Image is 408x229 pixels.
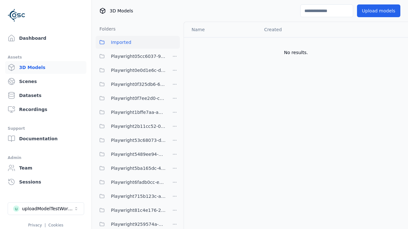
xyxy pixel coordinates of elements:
[96,36,180,49] button: Imported
[5,103,86,116] a: Recordings
[110,8,133,14] span: 3D Models
[259,22,336,37] th: Created
[8,154,84,162] div: Admin
[8,53,84,61] div: Assets
[5,176,86,188] a: Sessions
[96,134,166,147] button: Playwright53c68073-d5c8-44ac-8dad-195e9eff2066
[96,204,166,217] button: Playwright81c4e176-2a30-4da1-8eed-eab258023260
[111,178,166,186] span: Playwright6fadb0cc-edc0-4fea-9072-369268bd9eb3
[96,120,166,133] button: Playwright2b11cc52-0628-45c2-b254-e7a188ec4503
[22,205,74,212] div: uploadModelTestWorkspace
[5,162,86,174] a: Team
[111,164,166,172] span: Playwright5ba165dc-4089-478a-8d09-304bc8481d88
[96,106,166,119] button: Playwright1bffe7aa-a2d6-48ff-926d-a47ed35bd152
[5,132,86,145] a: Documentation
[111,122,166,130] span: Playwright2b11cc52-0628-45c2-b254-e7a188ec4503
[111,136,166,144] span: Playwright53c68073-d5c8-44ac-8dad-195e9eff2066
[45,223,46,227] span: |
[8,125,84,132] div: Support
[111,108,166,116] span: Playwright1bffe7aa-a2d6-48ff-926d-a47ed35bd152
[111,94,166,102] span: Playwright0f7ee2d0-cebf-4840-a756-5a7a26222786
[5,32,86,45] a: Dashboard
[184,22,259,37] th: Name
[8,6,25,24] img: Logo
[357,4,400,17] button: Upload models
[111,220,166,228] span: Playwright9259574a-99d8-4589-8e4f-773eb3ccbbb2
[111,80,166,88] span: Playwright0f325db6-6c4b-4947-9a8f-f4487adedf2c
[96,148,166,161] button: Playwright5489ee94-77c0-4cdc-8ec7-0072a5d2a389
[111,52,166,60] span: Playwright05cc6037-9b74-4704-86c6-3ffabbdece83
[8,202,84,215] button: Select a workspace
[5,75,86,88] a: Scenes
[96,78,166,91] button: Playwright0f325db6-6c4b-4947-9a8f-f4487adedf2c
[48,223,63,227] a: Cookies
[96,176,166,189] button: Playwright6fadb0cc-edc0-4fea-9072-369268bd9eb3
[28,223,42,227] a: Privacy
[96,64,166,77] button: Playwright0e0d1e6c-db5a-4244-b424-632341d2c1b4
[96,26,116,32] h3: Folders
[184,37,408,68] td: No results.
[111,150,166,158] span: Playwright5489ee94-77c0-4cdc-8ec7-0072a5d2a389
[13,205,19,212] div: u
[96,92,166,105] button: Playwright0f7ee2d0-cebf-4840-a756-5a7a26222786
[5,89,86,102] a: Datasets
[96,162,166,175] button: Playwright5ba165dc-4089-478a-8d09-304bc8481d88
[111,38,131,46] span: Imported
[111,66,166,74] span: Playwright0e0d1e6c-db5a-4244-b424-632341d2c1b4
[5,61,86,74] a: 3D Models
[96,190,166,203] button: Playwright715b123c-a835-4a65-8ece-9ded38a37e45
[111,192,166,200] span: Playwright715b123c-a835-4a65-8ece-9ded38a37e45
[111,206,166,214] span: Playwright81c4e176-2a30-4da1-8eed-eab258023260
[96,50,166,63] button: Playwright05cc6037-9b74-4704-86c6-3ffabbdece83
